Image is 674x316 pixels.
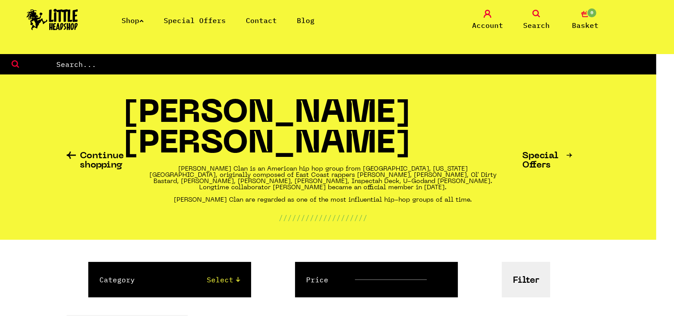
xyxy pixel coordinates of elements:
[122,16,144,25] a: Shop
[587,8,597,18] span: 0
[67,152,124,170] a: Continue shopping
[279,212,368,223] p: ////////////////////
[472,20,503,31] span: Account
[164,16,226,25] a: Special Offers
[514,10,559,31] a: Search
[124,99,523,166] h1: [PERSON_NAME] [PERSON_NAME]
[246,16,277,25] a: Contact
[523,152,572,170] a: Special Offers
[523,20,550,31] span: Search
[306,274,328,285] label: Price
[27,9,78,30] img: Little Head Shop Logo
[150,166,497,203] strong: [PERSON_NAME] Clan is an American hip hop group from [GEOGRAPHIC_DATA], [US_STATE][GEOGRAPHIC_DAT...
[55,59,656,70] input: Search...
[502,262,550,297] button: Filter
[563,10,607,31] a: 0 Basket
[572,20,599,31] span: Basket
[99,274,135,285] label: Category
[297,16,315,25] a: Blog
